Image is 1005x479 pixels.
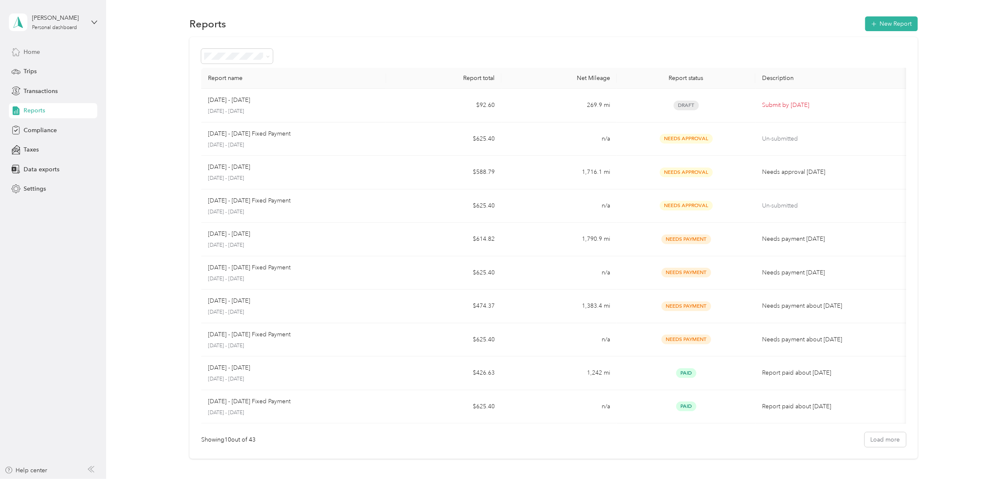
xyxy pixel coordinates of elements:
[32,25,77,30] div: Personal dashboard
[208,342,379,350] p: [DATE] - [DATE]
[386,390,501,424] td: $625.40
[624,75,749,82] div: Report status
[208,196,291,205] p: [DATE] - [DATE] Fixed Payment
[24,184,46,193] span: Settings
[208,409,379,417] p: [DATE] - [DATE]
[24,48,40,56] span: Home
[762,268,903,277] p: Needs payment [DATE]
[501,256,617,290] td: n/a
[661,335,711,344] span: Needs Payment
[208,141,379,149] p: [DATE] - [DATE]
[661,234,711,244] span: Needs Payment
[386,256,501,290] td: $625.40
[208,397,291,406] p: [DATE] - [DATE] Fixed Payment
[386,156,501,189] td: $588.79
[501,290,617,323] td: 1,383.4 mi
[762,368,903,378] p: Report paid about [DATE]
[24,126,57,135] span: Compliance
[208,108,379,115] p: [DATE] - [DATE]
[674,101,699,110] span: Draft
[660,168,713,177] span: Needs Approval
[762,168,903,177] p: Needs approval [DATE]
[201,68,386,89] th: Report name
[865,16,918,31] button: New Report
[501,390,617,424] td: n/a
[24,145,39,154] span: Taxes
[208,375,379,383] p: [DATE] - [DATE]
[501,156,617,189] td: 1,716.1 mi
[208,275,379,283] p: [DATE] - [DATE]
[208,175,379,182] p: [DATE] - [DATE]
[208,296,250,306] p: [DATE] - [DATE]
[386,290,501,323] td: $474.37
[501,223,617,256] td: 1,790.9 mi
[501,89,617,122] td: 269.9 mi
[762,301,903,311] p: Needs payment about [DATE]
[24,106,45,115] span: Reports
[958,432,1005,479] iframe: Everlance-gr Chat Button Frame
[660,201,713,210] span: Needs Approval
[501,189,617,223] td: n/a
[208,96,250,105] p: [DATE] - [DATE]
[762,335,903,344] p: Needs payment about [DATE]
[386,122,501,156] td: $625.40
[762,402,903,411] p: Report paid about [DATE]
[386,68,501,89] th: Report total
[208,242,379,249] p: [DATE] - [DATE]
[661,268,711,277] span: Needs Payment
[208,330,291,339] p: [DATE] - [DATE] Fixed Payment
[208,208,379,216] p: [DATE] - [DATE]
[762,101,903,110] p: Submit by [DATE]
[208,162,250,172] p: [DATE] - [DATE]
[762,201,903,210] p: Un-submitted
[208,363,250,373] p: [DATE] - [DATE]
[5,466,48,475] button: Help center
[386,223,501,256] td: $614.82
[386,89,501,122] td: $92.60
[24,87,58,96] span: Transactions
[660,134,713,144] span: Needs Approval
[386,323,501,357] td: $625.40
[755,68,909,89] th: Description
[32,13,85,22] div: [PERSON_NAME]
[189,19,226,28] h1: Reports
[208,309,379,316] p: [DATE] - [DATE]
[24,67,37,76] span: Trips
[661,301,711,311] span: Needs Payment
[501,323,617,357] td: n/a
[865,432,906,447] button: Load more
[386,357,501,390] td: $426.63
[676,402,696,411] span: Paid
[208,263,291,272] p: [DATE] - [DATE] Fixed Payment
[208,129,291,138] p: [DATE] - [DATE] Fixed Payment
[501,357,617,390] td: 1,242 mi
[501,122,617,156] td: n/a
[386,189,501,223] td: $625.40
[676,368,696,378] span: Paid
[24,165,59,174] span: Data exports
[762,134,903,144] p: Un-submitted
[501,68,617,89] th: Net Mileage
[762,234,903,244] p: Needs payment [DATE]
[201,435,256,444] div: Showing 10 out of 43
[208,229,250,239] p: [DATE] - [DATE]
